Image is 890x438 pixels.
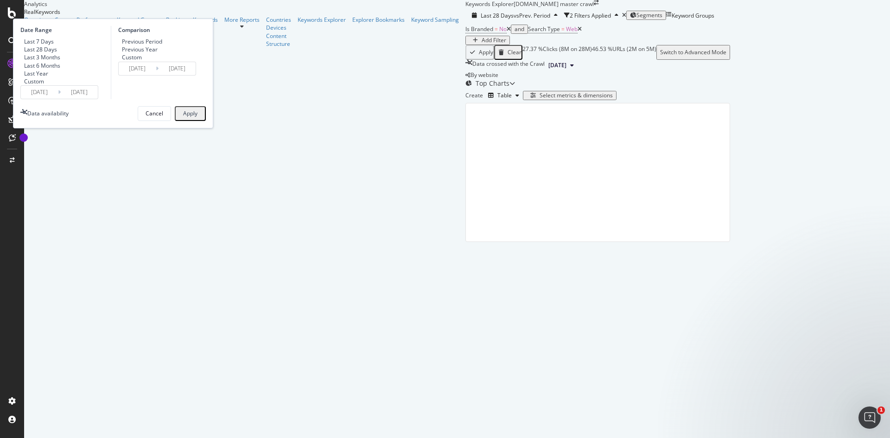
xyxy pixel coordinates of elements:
a: Overview [24,16,48,24]
button: and [511,25,528,34]
button: Table [484,88,523,103]
div: Apply [183,110,197,117]
div: Table [497,93,512,98]
button: Keyword Groups [666,8,714,23]
a: Structure [266,40,291,48]
a: Countries [266,16,291,24]
div: Last 7 Days [20,38,60,45]
span: 1 [877,406,885,414]
button: Apply [465,45,494,60]
div: times [622,13,626,18]
span: By website [470,71,498,79]
button: Apply [175,106,206,121]
input: End Date [159,62,196,75]
span: Segments [636,11,662,19]
div: and [515,26,524,32]
div: Select metrics & dimensions [540,92,613,99]
div: Add Filter [482,37,506,44]
span: No [499,25,507,33]
div: Data availability [27,109,69,117]
span: Web [566,25,578,33]
div: Cancel [146,109,163,117]
div: Create [465,88,523,103]
div: Previous Year [118,45,162,53]
div: Custom [118,53,162,61]
input: Start Date [119,62,156,75]
span: vs Prev. Period [514,12,550,19]
div: Custom [122,53,142,61]
div: Switch to Advanced Mode [660,49,726,56]
button: Segments [626,11,666,20]
button: 2 Filters Applied [564,8,622,23]
button: Clear [494,45,522,60]
div: 2 Filters Applied [570,12,611,19]
input: End Date [61,86,98,99]
a: Keywords [193,16,218,24]
button: [DATE] [545,60,578,71]
div: Last Year [20,70,60,77]
div: Date Range [20,26,108,34]
input: Start Date [21,86,58,99]
div: Custom [24,77,44,85]
div: Keyword Groups [672,12,714,19]
div: Last Year [24,70,48,77]
div: Comparison [118,26,199,34]
div: Last 28 Days [24,45,57,53]
div: Previous Period [118,38,162,45]
button: Cancel [138,106,171,121]
div: Last 3 Months [20,53,60,61]
button: Add Filter [465,36,510,45]
a: More Reports [224,16,260,24]
a: Ranking [166,16,186,24]
div: Last 28 Days [20,45,60,53]
a: Content Performance [55,16,110,24]
div: 46.53 % URLs ( 2M on 5M ) [592,45,656,60]
span: = [495,25,498,33]
span: = [561,25,565,33]
button: Select metrics & dimensions [523,91,617,100]
div: Clear [508,49,521,56]
iframe: Intercom live chat [858,406,881,429]
div: 27.37 % Clicks ( 8M on 28M ) [522,45,592,60]
button: Switch to Advanced Mode [656,45,730,60]
div: Last 3 Months [24,53,60,61]
div: Top Charts [476,79,509,88]
div: Previous Year [122,45,158,53]
div: Custom [20,77,60,85]
a: Keywords Explorer [298,16,346,24]
button: Last 28 DaysvsPrev. Period [465,11,564,20]
div: Last 7 Days [24,38,54,45]
div: Last 6 Months [20,62,60,70]
div: Last 6 Months [24,62,60,70]
span: Search Type [528,25,560,33]
div: Data crossed with the Crawl [472,60,545,71]
span: Is Branded [465,25,493,33]
span: Last 28 Days [481,12,514,19]
a: Explorer Bookmarks [352,16,405,24]
div: Apply [479,49,493,56]
span: 2025 Aug. 11th [548,61,566,70]
a: Content [266,32,291,40]
div: legacy label [465,71,498,79]
div: Tooltip anchor [19,133,28,142]
a: Keyword Groups [117,16,159,24]
a: Keyword Sampling [411,16,459,24]
a: Devices [266,24,291,32]
div: RealKeywords [24,8,465,16]
div: Previous Period [122,38,162,45]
